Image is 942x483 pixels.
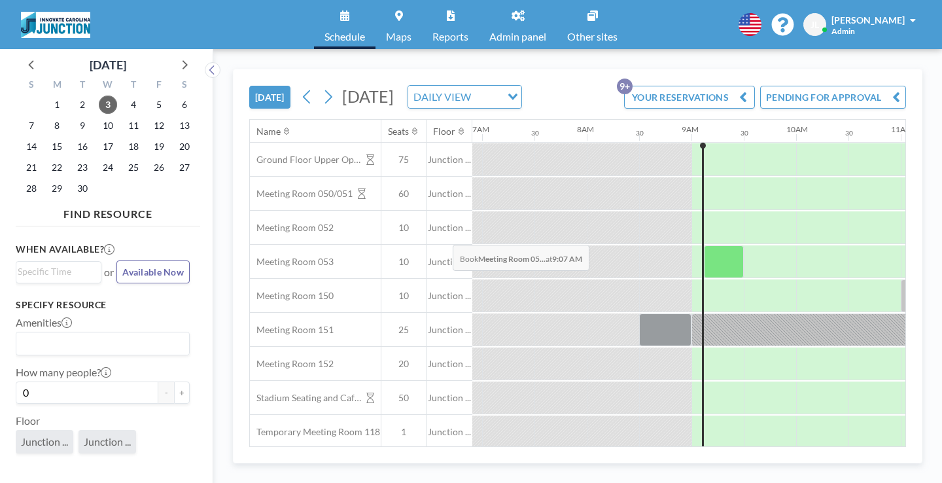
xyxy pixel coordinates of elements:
span: Meeting Room 150 [250,290,334,302]
input: Search for option [475,88,500,105]
input: Search for option [18,335,182,352]
span: Monday, September 15, 2025 [48,137,66,156]
span: 25 [381,324,426,336]
span: 75 [381,154,426,166]
span: Wednesday, September 10, 2025 [99,116,117,135]
span: Tuesday, September 2, 2025 [73,96,92,114]
div: 11AM [891,124,913,134]
span: Monday, September 22, 2025 [48,158,66,177]
span: Schedule [324,31,365,42]
span: Wednesday, September 24, 2025 [99,158,117,177]
button: PENDING FOR APPROVAL [760,86,906,109]
div: 30 [845,129,853,137]
span: or [104,266,114,279]
button: + [174,382,190,404]
span: Junction ... [427,188,472,200]
h3: Specify resource [16,299,190,311]
span: Available Now [122,266,184,277]
div: Floor [433,126,455,137]
div: Search for option [16,262,101,281]
span: Junction ... [427,426,472,438]
button: [DATE] [249,86,290,109]
span: DAILY VIEW [411,88,474,105]
button: YOUR RESERVATIONS9+ [624,86,755,109]
div: Seats [388,126,409,137]
div: 7AM [472,124,489,134]
span: Meeting Room 052 [250,222,334,234]
b: Meeting Room 05... [478,254,546,264]
span: Temporary Meeting Room 118 [250,426,380,438]
span: Tuesday, September 23, 2025 [73,158,92,177]
span: Thursday, September 11, 2025 [124,116,143,135]
span: Monday, September 8, 2025 [48,116,66,135]
div: T [70,77,96,94]
span: Junction ... [21,435,68,448]
span: Ground Floor Upper Open Area [250,154,361,166]
div: 30 [741,129,748,137]
div: Search for option [16,332,189,355]
span: Friday, September 19, 2025 [150,137,168,156]
div: T [120,77,146,94]
div: Search for option [408,86,521,108]
span: [PERSON_NAME] [831,14,905,26]
span: Junction ... [427,290,472,302]
p: 9+ [617,79,633,94]
span: 10 [381,222,426,234]
span: Thursday, September 4, 2025 [124,96,143,114]
img: organization-logo [21,12,90,38]
input: Search for option [18,264,94,279]
button: Available Now [116,260,190,283]
span: JL [811,19,819,31]
div: M [44,77,70,94]
span: Junction ... [427,358,472,370]
span: 10 [381,256,426,268]
span: Tuesday, September 30, 2025 [73,179,92,198]
div: 30 [531,129,539,137]
span: Junction ... [427,222,472,234]
span: Admin [831,26,855,36]
span: Wednesday, September 17, 2025 [99,137,117,156]
span: 1 [381,426,426,438]
span: Meeting Room 151 [250,324,334,336]
label: Amenities [16,316,72,329]
span: Meeting Room 053 [250,256,334,268]
span: Junction ... [427,256,472,268]
span: 20 [381,358,426,370]
span: Admin panel [489,31,546,42]
span: Junction ... [84,435,131,448]
span: Other sites [567,31,618,42]
span: Monday, September 1, 2025 [48,96,66,114]
span: Book at [453,245,589,271]
span: Reports [432,31,468,42]
span: Wednesday, September 3, 2025 [99,96,117,114]
span: Saturday, September 6, 2025 [175,96,194,114]
span: Junction ... [427,324,472,336]
span: Meeting Room 050/051 [250,188,353,200]
span: Thursday, September 18, 2025 [124,137,143,156]
span: Saturday, September 13, 2025 [175,116,194,135]
span: Saturday, September 27, 2025 [175,158,194,177]
span: 50 [381,392,426,404]
div: 10AM [786,124,808,134]
div: 8AM [577,124,594,134]
span: Monday, September 29, 2025 [48,179,66,198]
span: Maps [386,31,411,42]
span: Stadium Seating and Cafe area [250,392,361,404]
span: Meeting Room 152 [250,358,334,370]
div: Name [256,126,281,137]
span: Friday, September 12, 2025 [150,116,168,135]
span: Saturday, September 20, 2025 [175,137,194,156]
span: Sunday, September 7, 2025 [22,116,41,135]
div: F [146,77,171,94]
label: How many people? [16,366,111,379]
span: Sunday, September 28, 2025 [22,179,41,198]
div: 9AM [682,124,699,134]
span: Junction ... [427,154,472,166]
h4: FIND RESOURCE [16,202,200,221]
span: 10 [381,290,426,302]
span: [DATE] [342,86,394,106]
span: Thursday, September 25, 2025 [124,158,143,177]
div: S [171,77,197,94]
div: 30 [636,129,644,137]
span: Sunday, September 14, 2025 [22,137,41,156]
